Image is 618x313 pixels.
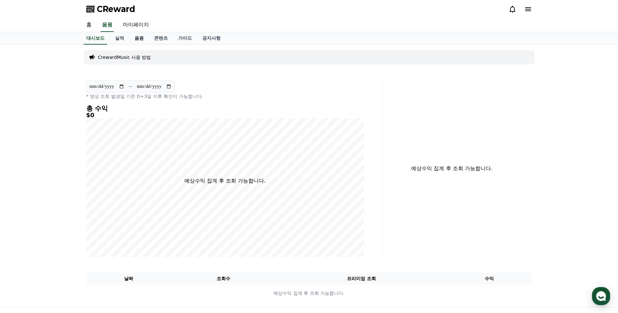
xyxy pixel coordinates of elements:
[86,93,364,100] p: * 영상 조회 발생일 기준 D+3일 이후 확인이 가능합니다.
[184,177,266,185] p: 예상수익 집계 후 조회 가능합니다.
[86,105,364,112] h4: 총 수익
[173,32,197,45] a: 가이드
[98,54,151,61] a: CrewardMusic 사용 방법
[43,206,84,223] a: 대화
[60,216,67,222] span: 대화
[110,32,129,45] a: 실적
[81,18,97,32] a: 홈
[129,32,149,45] a: 음원
[84,206,125,223] a: 설정
[197,32,226,45] a: 공지사항
[86,273,171,285] th: 날짜
[118,18,154,32] a: 마이페이지
[447,273,532,285] th: 수익
[101,216,108,221] span: 설정
[171,273,276,285] th: 조회수
[84,32,107,45] a: 대시보드
[86,4,135,14] a: CReward
[87,290,532,297] p: 예상수익 집계 후 조회 가능합니다.
[21,216,24,221] span: 홈
[128,83,133,90] p: ~
[2,206,43,223] a: 홈
[86,112,364,118] h5: $0
[149,32,173,45] a: 콘텐츠
[101,18,114,32] a: 음원
[388,165,516,172] p: 예상수익 집계 후 조회 가능합니다.
[276,273,447,285] th: 프리미엄 조회
[97,4,135,14] span: CReward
